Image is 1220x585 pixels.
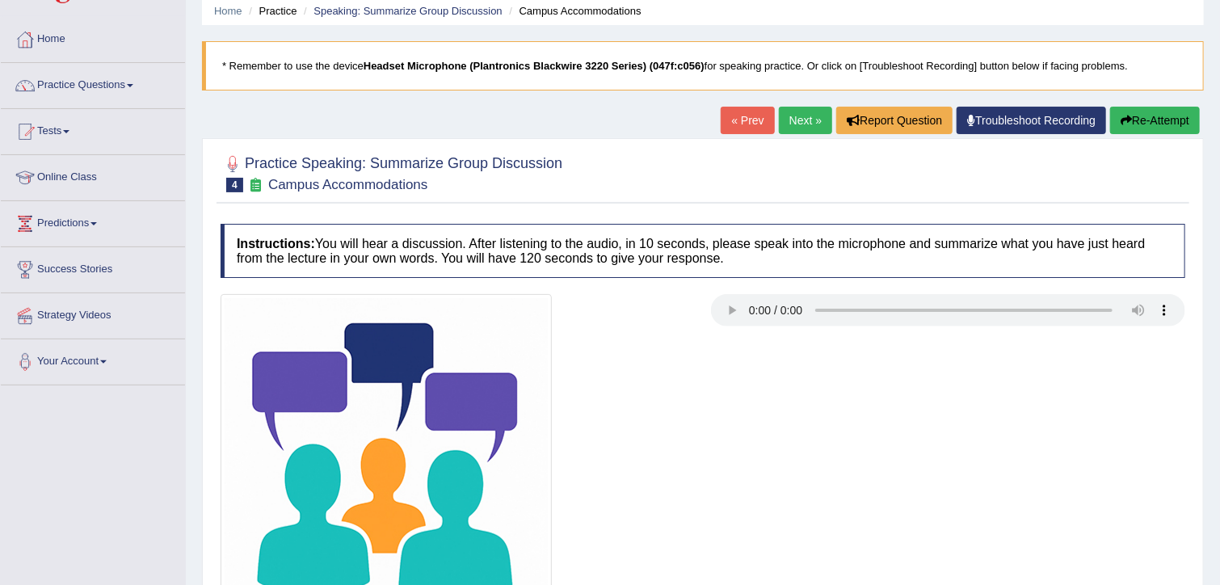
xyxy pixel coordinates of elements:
[1,201,185,242] a: Predictions
[237,237,315,250] b: Instructions:
[1,17,185,57] a: Home
[1,63,185,103] a: Practice Questions
[1,109,185,149] a: Tests
[1,247,185,288] a: Success Stories
[779,107,832,134] a: Next »
[1,155,185,196] a: Online Class
[221,224,1185,278] h4: You will hear a discussion. After listening to the audio, in 10 seconds, please speak into the mi...
[836,107,953,134] button: Report Question
[505,3,641,19] li: Campus Accommodations
[245,3,297,19] li: Practice
[247,178,264,193] small: Exam occurring question
[313,5,502,17] a: Speaking: Summarize Group Discussion
[1110,107,1200,134] button: Re-Attempt
[268,177,427,192] small: Campus Accommodations
[364,60,705,72] b: Headset Microphone (Plantronics Blackwire 3220 Series) (047f:c056)
[721,107,774,134] a: « Prev
[1,339,185,380] a: Your Account
[214,5,242,17] a: Home
[226,178,243,192] span: 4
[202,41,1204,90] blockquote: * Remember to use the device for speaking practice. Or click on [Troubleshoot Recording] button b...
[1,293,185,334] a: Strategy Videos
[957,107,1106,134] a: Troubleshoot Recording
[221,152,562,192] h2: Practice Speaking: Summarize Group Discussion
